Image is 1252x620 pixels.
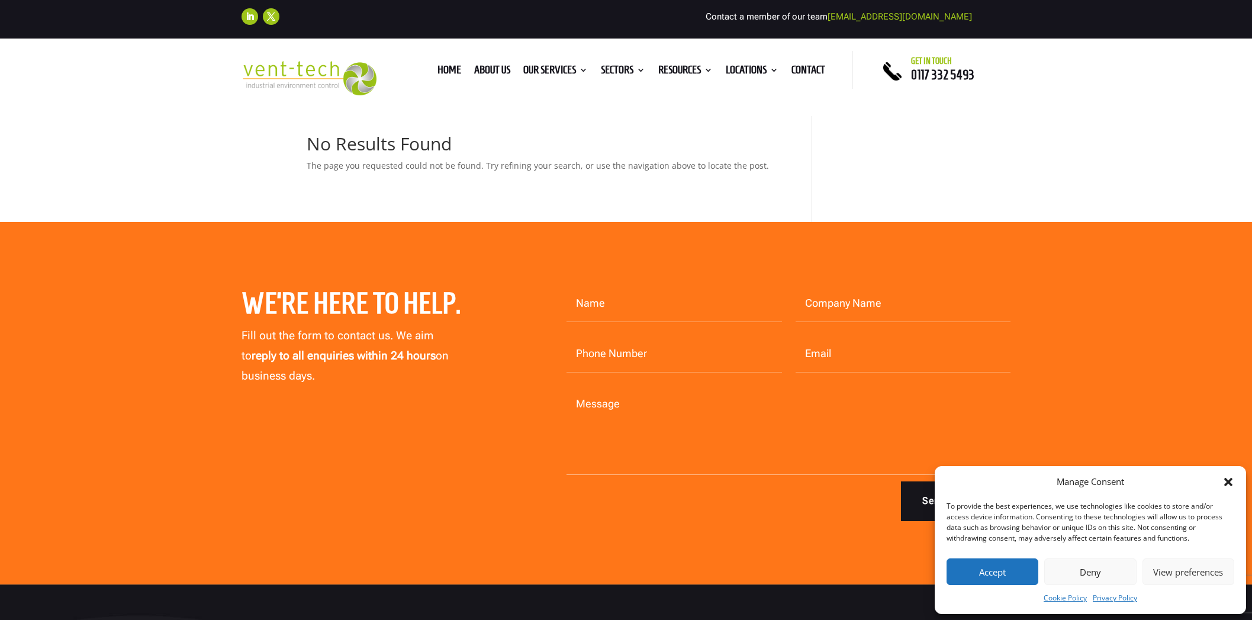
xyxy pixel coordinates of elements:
span: Get in touch [911,56,952,66]
div: Manage Consent [1057,475,1124,489]
button: View preferences [1142,558,1234,585]
a: Cookie Policy [1044,591,1087,605]
a: Home [437,66,461,79]
span: Fill out the form to contact us. We aim to [242,329,433,362]
img: 2023-09-27T08_35_16.549ZVENT-TECH---Clear-background [242,61,377,96]
a: 0117 332 5493 [911,68,974,82]
a: Contact [791,66,825,79]
a: [EMAIL_ADDRESS][DOMAIN_NAME] [828,11,972,22]
input: Company Name [796,285,1011,322]
div: Close dialog [1222,476,1234,488]
button: Deny [1044,558,1136,585]
strong: reply to all enquiries within 24 hours [252,349,436,362]
a: Locations [726,66,778,79]
a: About us [474,66,510,79]
a: Our Services [523,66,588,79]
button: Accept [947,558,1038,585]
a: Resources [658,66,713,79]
input: Phone Number [567,336,782,372]
button: Send message [901,481,1010,521]
h2: We’re here to help. [242,285,488,327]
a: Follow on X [263,8,279,25]
a: Sectors [601,66,645,79]
a: Privacy Policy [1093,591,1137,605]
input: Name [567,285,782,322]
a: Follow on LinkedIn [242,8,258,25]
input: Email [796,336,1011,372]
h1: No Results Found [307,135,777,159]
div: To provide the best experiences, we use technologies like cookies to store and/or access device i... [947,501,1233,544]
span: Contact a member of our team [706,11,972,22]
p: The page you requested could not be found. Try refining your search, or use the navigation above ... [307,159,777,173]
